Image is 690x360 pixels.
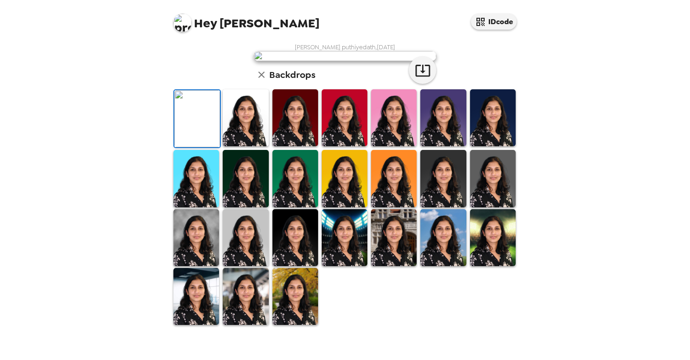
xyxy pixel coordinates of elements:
[194,15,217,31] span: Hey
[295,43,395,51] span: [PERSON_NAME] puthiyedath , [DATE]
[173,9,319,30] span: [PERSON_NAME]
[269,67,315,82] h6: Backdrops
[174,90,220,147] img: Original
[254,51,436,61] img: user
[173,14,192,32] img: profile pic
[471,14,517,30] button: IDcode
